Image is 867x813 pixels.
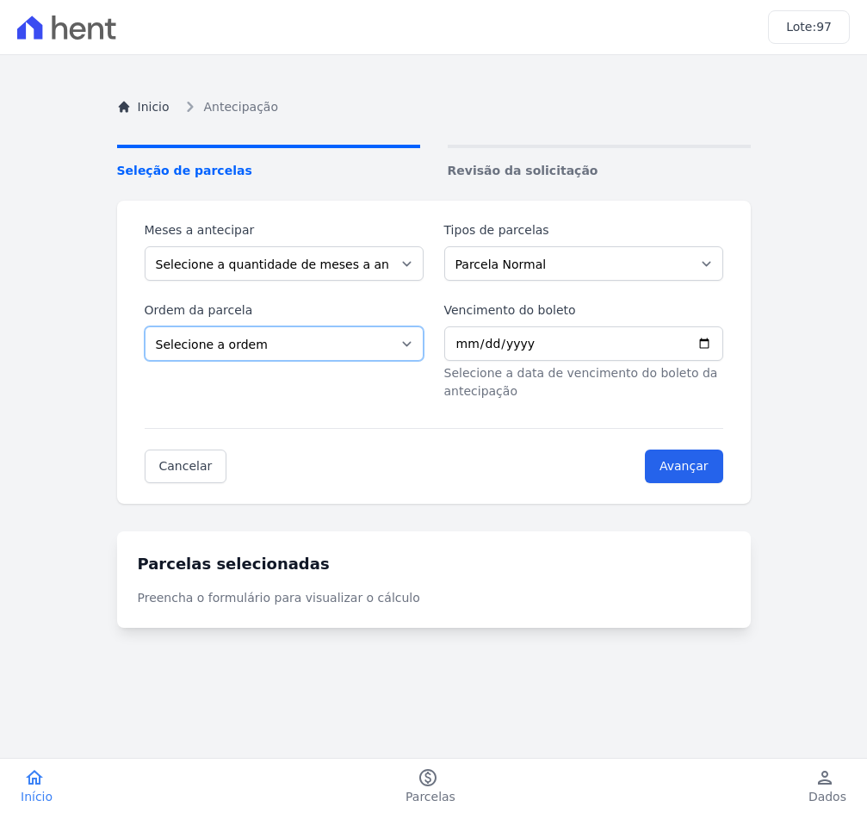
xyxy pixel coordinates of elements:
a: Inicio [117,98,170,116]
label: Meses a antecipar [145,221,424,239]
h3: Lote: [786,18,832,36]
span: Parcelas [406,788,455,805]
label: Tipos de parcelas [444,221,723,239]
i: home [24,767,45,788]
label: Ordem da parcela [145,301,424,320]
span: Revisão da solicitação [448,162,751,180]
nav: Breadcrumb [117,96,751,117]
span: 97 [816,20,832,34]
span: Início [21,788,53,805]
p: Preencha o formulário para visualizar o cálculo [138,589,730,607]
label: Vencimento do boleto [444,301,723,320]
span: Dados [808,788,846,805]
p: Selecione a data de vencimento do boleto da antecipação [444,364,723,400]
a: paidParcelas [385,767,476,805]
span: Seleção de parcelas [117,162,420,180]
i: paid [418,767,438,788]
i: person [814,767,835,788]
nav: Progress [117,145,751,180]
h3: Parcelas selecionadas [138,552,730,575]
a: personDados [788,767,867,805]
input: Avançar [645,450,723,483]
a: Cancelar [145,450,227,483]
span: Antecipação [204,98,278,116]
